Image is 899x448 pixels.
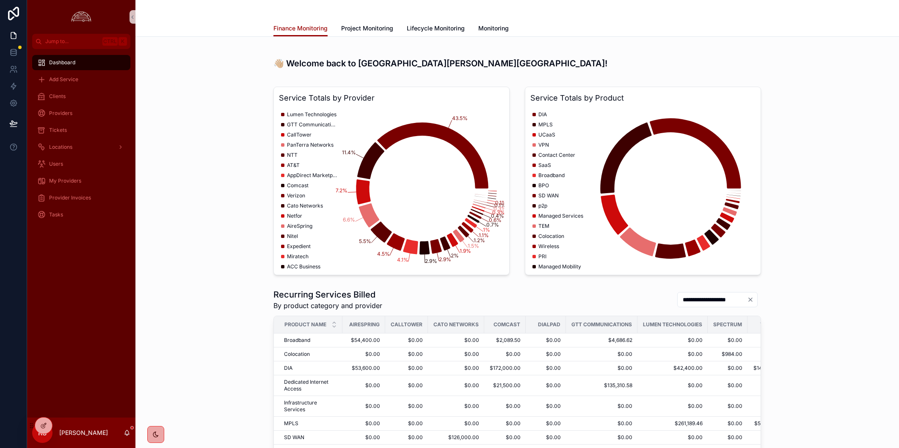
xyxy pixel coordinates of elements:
span: BPO [538,182,549,189]
a: Monitoring [478,21,509,38]
td: $135,310.58 [566,375,637,396]
td: $0.00 [484,396,526,417]
span: Finance Monitoring [273,24,328,33]
span: MPLS [538,121,553,128]
span: Clients [49,93,66,100]
tspan: 4.1% [397,257,408,263]
td: $0.00 [428,333,484,347]
span: Managed Services [538,213,583,219]
a: Locations [32,139,130,155]
span: K [119,38,126,45]
button: Clear [747,296,757,303]
a: Providers [32,106,130,121]
a: Provider Invoices [32,190,130,205]
span: Monitoring [478,24,509,33]
span: PanTerra Networks [287,142,334,148]
tspan: 0.3% [492,209,505,216]
span: My Providers [49,178,81,184]
span: p2p [538,202,547,209]
span: CallTower [391,321,422,328]
h3: Service Totals by Product [530,92,756,104]
td: $0.00 [526,396,566,417]
td: $0.00 [708,361,747,375]
span: UCaaS [538,131,555,138]
tspan: 0.1% [495,199,507,206]
td: $0.00 [342,396,385,417]
span: Contact Center [538,152,575,158]
a: Clients [32,89,130,104]
td: $0.00 [708,375,747,396]
a: Add Service [32,72,130,87]
td: $0.00 [342,347,385,361]
td: $126,000.00 [428,431,484,445]
tspan: 43.5% [452,115,468,121]
td: Infrastructure Services [274,396,342,417]
span: Dashboard [49,59,75,66]
tspan: 4.5% [377,251,390,257]
span: CallTower [287,131,312,138]
span: Verizon [760,321,783,328]
a: Finance Monitoring [273,21,328,37]
td: $0.00 [566,347,637,361]
td: $0.00 [484,417,526,431]
h1: Recurring Services Billed [273,289,382,300]
span: Miratech [287,253,309,260]
td: $0.00 [747,396,788,417]
td: DIA [274,361,342,375]
div: scrollable content [27,49,135,233]
span: Nitel [287,233,298,240]
span: Wireless [538,243,559,250]
td: $0.00 [747,333,788,347]
tspan: 0.6% [489,217,502,223]
span: Jump to... [45,38,99,45]
tspan: 1.1% [479,232,489,238]
button: Jump to...CtrlK [32,34,130,49]
td: Broadband [274,333,342,347]
span: Verizon [287,192,305,199]
span: Netfor [287,213,302,219]
span: Broadband [538,172,565,179]
td: $0.00 [566,361,637,375]
a: Tasks [32,207,130,222]
tspan: 2.9% [439,256,451,262]
div: chart [279,107,504,270]
span: Providers [49,110,72,117]
span: GTT Communications [287,121,338,128]
span: Tasks [49,211,63,218]
td: Dedicated Internet Access [274,375,342,396]
span: AireSpring [287,223,312,229]
td: $0.00 [428,347,484,361]
span: Lumen Technologies [287,111,336,118]
td: $2,089.50 [484,333,526,347]
h3: 👋🏼 Welcome back to [GEOGRAPHIC_DATA][PERSON_NAME][GEOGRAPHIC_DATA]! [273,57,761,70]
span: Ctrl [102,37,118,46]
td: $0.00 [526,375,566,396]
span: SD WAN [538,192,559,199]
a: Project Monitoring [341,21,393,38]
p: [PERSON_NAME] [59,429,108,437]
tspan: 2% [451,252,459,259]
td: $0.00 [428,396,484,417]
td: $0.00 [428,361,484,375]
a: My Providers [32,173,130,188]
td: $0.00 [637,396,708,417]
td: $261,189.46 [637,417,708,431]
span: AT&T [287,162,300,169]
td: MPLS [274,417,342,431]
td: $0.00 [385,396,428,417]
tspan: 1.9% [460,248,471,254]
span: Cato Networks [433,321,479,328]
a: Users [32,156,130,172]
td: $0.00 [747,375,788,396]
td: $53,600.00 [342,361,385,375]
td: $21,500.00 [484,375,526,396]
span: Lumen Technologies [643,321,702,328]
td: $0.00 [342,431,385,445]
td: $52,000.00 [747,417,788,431]
span: By product category and provider [273,300,382,311]
td: $0.00 [385,333,428,347]
td: $0.00 [708,431,747,445]
span: Managed Mobility [538,263,581,270]
td: $0.00 [385,417,428,431]
span: Lifecycle Monitoring [407,24,465,33]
